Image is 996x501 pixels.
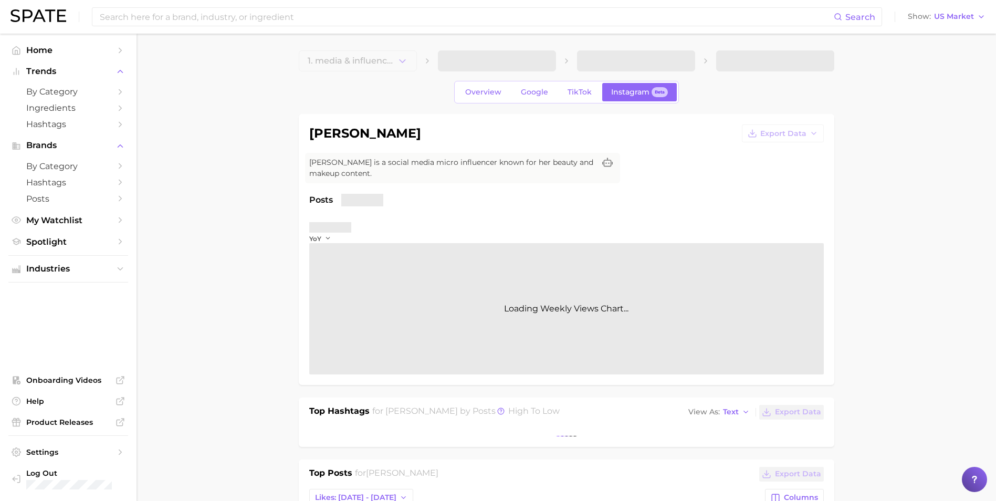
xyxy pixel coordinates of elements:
[26,45,110,55] span: Home
[309,194,333,206] span: Posts
[8,414,128,430] a: Product Releases
[602,83,677,101] a: InstagramBeta
[521,88,548,97] span: Google
[8,42,128,58] a: Home
[845,12,875,22] span: Search
[760,129,806,138] span: Export Data
[299,50,417,71] button: 1. media & influencersChoose Category
[26,67,110,76] span: Trends
[934,14,974,19] span: US Market
[26,161,110,171] span: by Category
[905,10,988,24] button: ShowUS Market
[26,103,110,113] span: Ingredients
[8,100,128,116] a: Ingredients
[26,119,110,129] span: Hashtags
[908,14,931,19] span: Show
[686,405,753,419] button: View AsText
[8,212,128,228] a: My Watchlist
[309,157,595,179] span: [PERSON_NAME] is a social media micro influencer known for her beauty and makeup content.
[8,64,128,79] button: Trends
[8,116,128,132] a: Hashtags
[385,406,458,416] span: [PERSON_NAME]
[26,264,110,274] span: Industries
[8,465,128,493] a: Log out. Currently logged in with e-mail CSnow@ulta.com.
[26,215,110,225] span: My Watchlist
[512,83,557,101] a: Google
[568,88,592,97] span: TikTok
[611,88,649,97] span: Instagram
[26,375,110,385] span: Onboarding Videos
[8,158,128,174] a: by Category
[26,141,110,150] span: Brands
[8,174,128,191] a: Hashtags
[11,9,66,22] img: SPATE
[26,87,110,97] span: by Category
[759,467,823,482] button: Export Data
[465,88,501,97] span: Overview
[308,56,397,66] span: 1. media & influencers Choose Category
[8,444,128,460] a: Settings
[372,405,560,420] h2: for by Posts
[309,234,332,243] button: YoY
[26,468,120,478] span: Log Out
[99,8,834,26] input: Search here for a brand, industry, or ingredient
[655,88,665,97] span: Beta
[8,372,128,388] a: Onboarding Videos
[8,234,128,250] a: Spotlight
[355,467,438,483] h2: for
[456,83,510,101] a: Overview
[688,409,720,415] span: View As
[309,467,352,483] h1: Top Posts
[775,469,821,478] span: Export Data
[26,194,110,204] span: Posts
[309,405,370,420] h1: Top Hashtags
[8,191,128,207] a: Posts
[723,409,739,415] span: Text
[8,83,128,100] a: by Category
[8,261,128,277] button: Industries
[8,138,128,153] button: Brands
[508,406,560,416] span: high to low
[775,408,821,416] span: Export Data
[26,396,110,406] span: Help
[8,393,128,409] a: Help
[366,468,438,478] span: [PERSON_NAME]
[309,243,824,374] div: Loading Weekly Views Chart...
[309,234,321,243] span: YoY
[26,237,110,247] span: Spotlight
[26,447,110,457] span: Settings
[759,405,823,420] button: Export Data
[559,83,601,101] a: TikTok
[26,178,110,187] span: Hashtags
[309,127,421,140] h1: [PERSON_NAME]
[26,417,110,427] span: Product Releases
[742,124,824,142] button: Export Data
